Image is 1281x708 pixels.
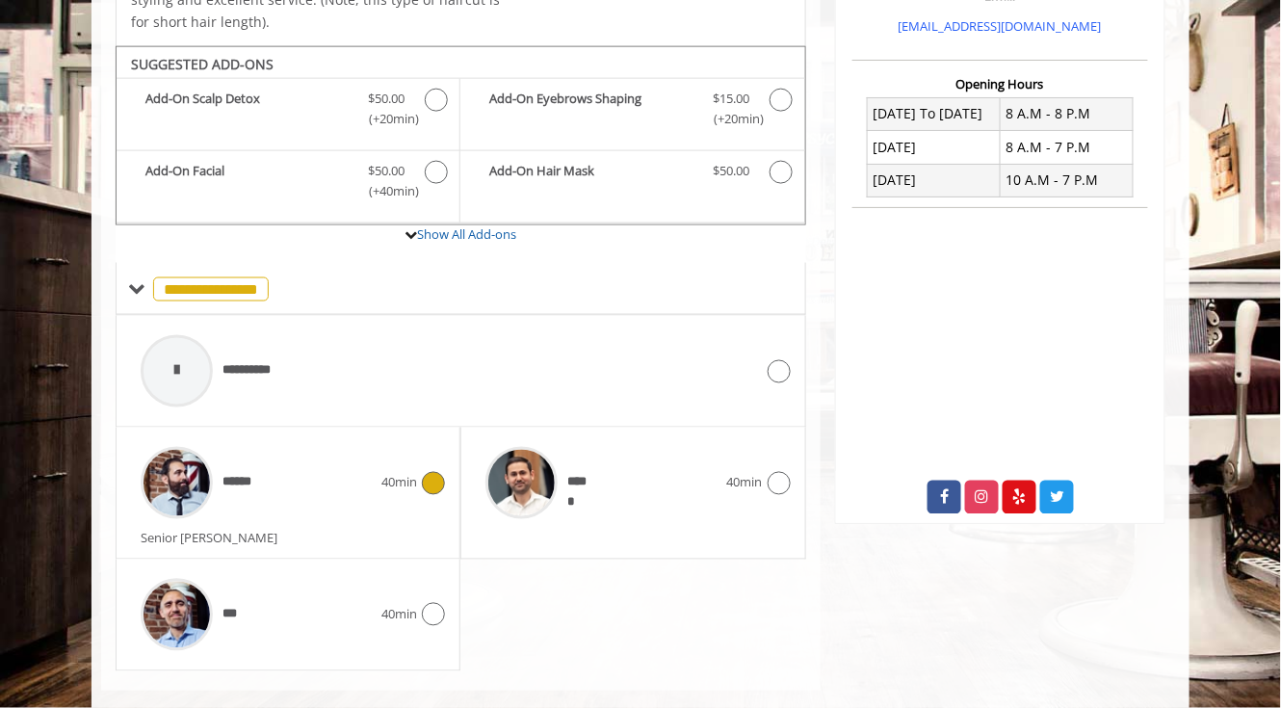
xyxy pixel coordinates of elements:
[417,225,516,243] a: Show All Add-ons
[489,161,693,184] b: Add-On Hair Mask
[714,89,750,109] span: $15.00
[126,161,450,206] label: Add-On Facial
[368,89,405,109] span: $50.00
[489,89,693,129] b: Add-On Eyebrows Shaping
[852,77,1148,91] h3: Opening Hours
[131,55,274,73] b: SUGGESTED ADD-ONS
[899,17,1102,35] a: [EMAIL_ADDRESS][DOMAIN_NAME]
[868,97,1001,130] td: [DATE] To [DATE]
[727,473,763,493] span: 40min
[1000,131,1133,164] td: 8 A.M - 7 P.M
[368,161,405,181] span: $50.00
[1000,97,1133,130] td: 8 A.M - 8 P.M
[470,161,795,189] label: Add-On Hair Mask
[141,530,287,547] span: Senior [PERSON_NAME]
[116,46,806,225] div: The Made Man Senior Barber Haircut And Beard Trim Add-onS
[714,161,750,181] span: $50.00
[145,161,349,201] b: Add-On Facial
[381,605,417,625] span: 40min
[703,109,760,129] span: (+20min )
[1000,164,1133,197] td: 10 A.M - 7 P.M
[358,109,415,129] span: (+20min )
[470,89,795,134] label: Add-On Eyebrows Shaping
[381,473,417,493] span: 40min
[358,181,415,201] span: (+40min )
[126,89,450,134] label: Add-On Scalp Detox
[868,164,1001,197] td: [DATE]
[145,89,349,129] b: Add-On Scalp Detox
[868,131,1001,164] td: [DATE]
